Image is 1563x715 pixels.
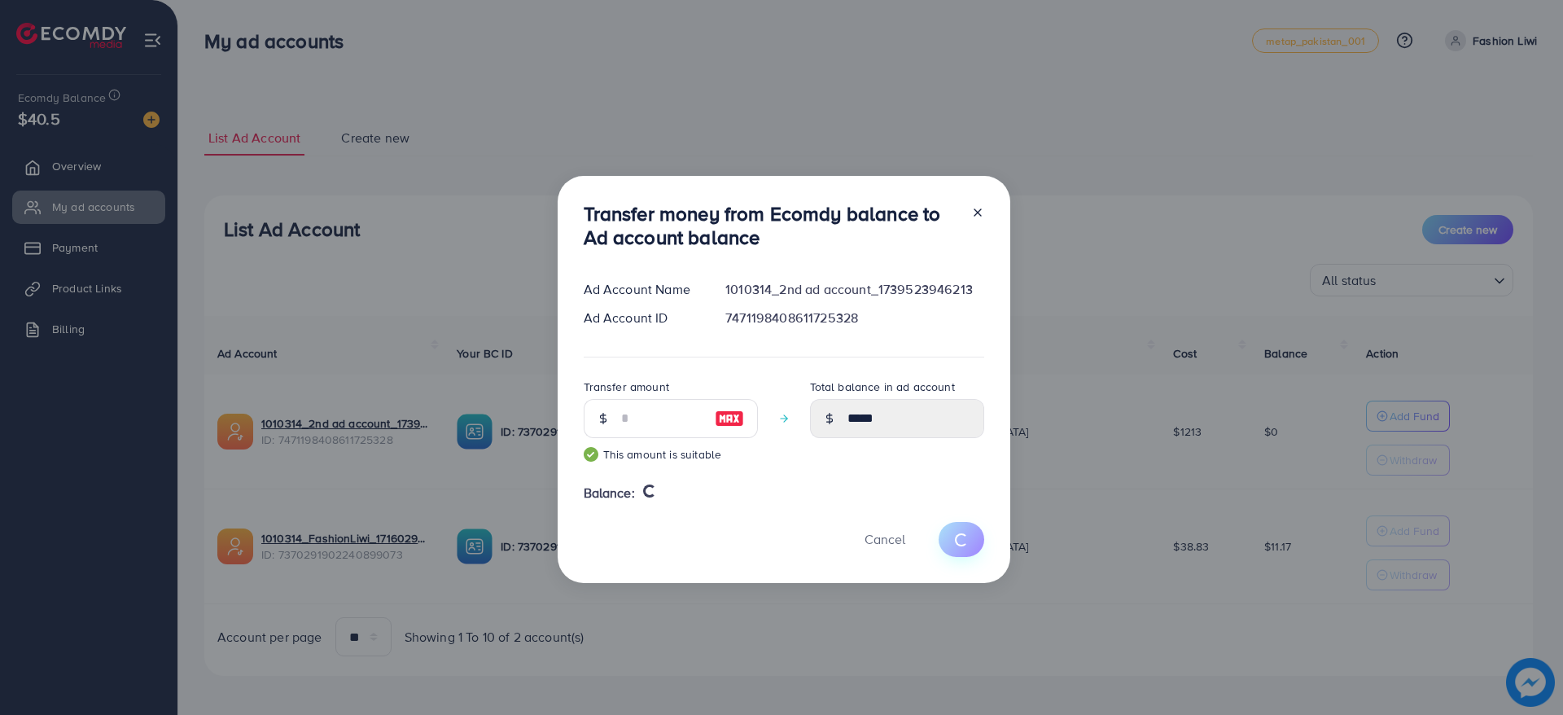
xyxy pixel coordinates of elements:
button: Cancel [844,522,926,557]
img: guide [584,447,598,462]
small: This amount is suitable [584,446,758,463]
div: Ad Account Name [571,280,713,299]
span: Cancel [865,530,905,548]
label: Transfer amount [584,379,669,395]
label: Total balance in ad account [810,379,955,395]
img: image [715,409,744,428]
div: Ad Account ID [571,309,713,327]
h3: Transfer money from Ecomdy balance to Ad account balance [584,202,958,249]
div: 1010314_2nd ad account_1739523946213 [712,280,996,299]
div: 7471198408611725328 [712,309,996,327]
span: Balance: [584,484,635,502]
